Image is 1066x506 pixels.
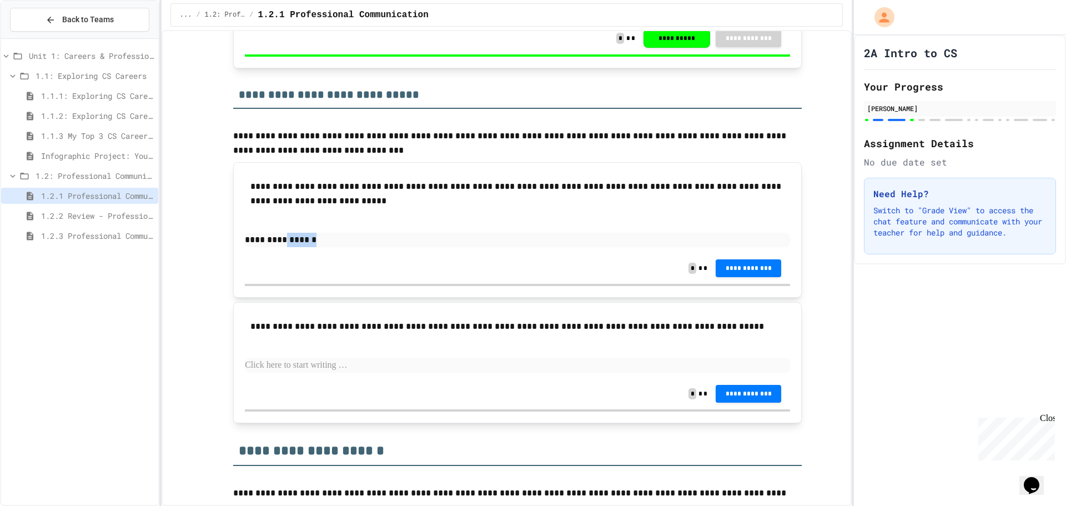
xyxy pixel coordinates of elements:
button: Back to Teams [10,8,149,32]
span: 1.1.2: Exploring CS Careers - Review [41,110,154,122]
p: Switch to "Grade View" to access the chat feature and communicate with your teacher for help and ... [873,205,1047,238]
iframe: chat widget [1019,462,1055,495]
span: 1.2.1 Professional Communication [41,190,154,202]
h2: Assignment Details [864,136,1056,151]
span: 1.2.3 Professional Communication Challenge [41,230,154,242]
span: Unit 1: Careers & Professionalism [29,50,154,62]
div: My Account [863,4,897,30]
h2: Your Progress [864,79,1056,94]
span: 1.2: Professional Communication [205,11,245,19]
span: Back to Teams [62,14,114,26]
span: 1.2: Professional Communication [36,170,154,182]
iframe: chat widget [974,413,1055,460]
div: [PERSON_NAME] [867,103,1053,113]
span: / [249,11,253,19]
span: 1.1.1: Exploring CS Careers [41,90,154,102]
h1: 2A Intro to CS [864,45,957,61]
span: 1.2.1 Professional Communication [258,8,429,22]
div: No due date set [864,156,1056,169]
span: 1.2.2 Review - Professional Communication [41,210,154,222]
div: Chat with us now!Close [4,4,77,71]
span: 1.1: Exploring CS Careers [36,70,154,82]
span: ... [180,11,192,19]
span: 1.1.3 My Top 3 CS Careers! [41,130,154,142]
span: / [196,11,200,19]
h3: Need Help? [873,187,1047,201]
span: Infographic Project: Your favorite CS [41,150,154,162]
